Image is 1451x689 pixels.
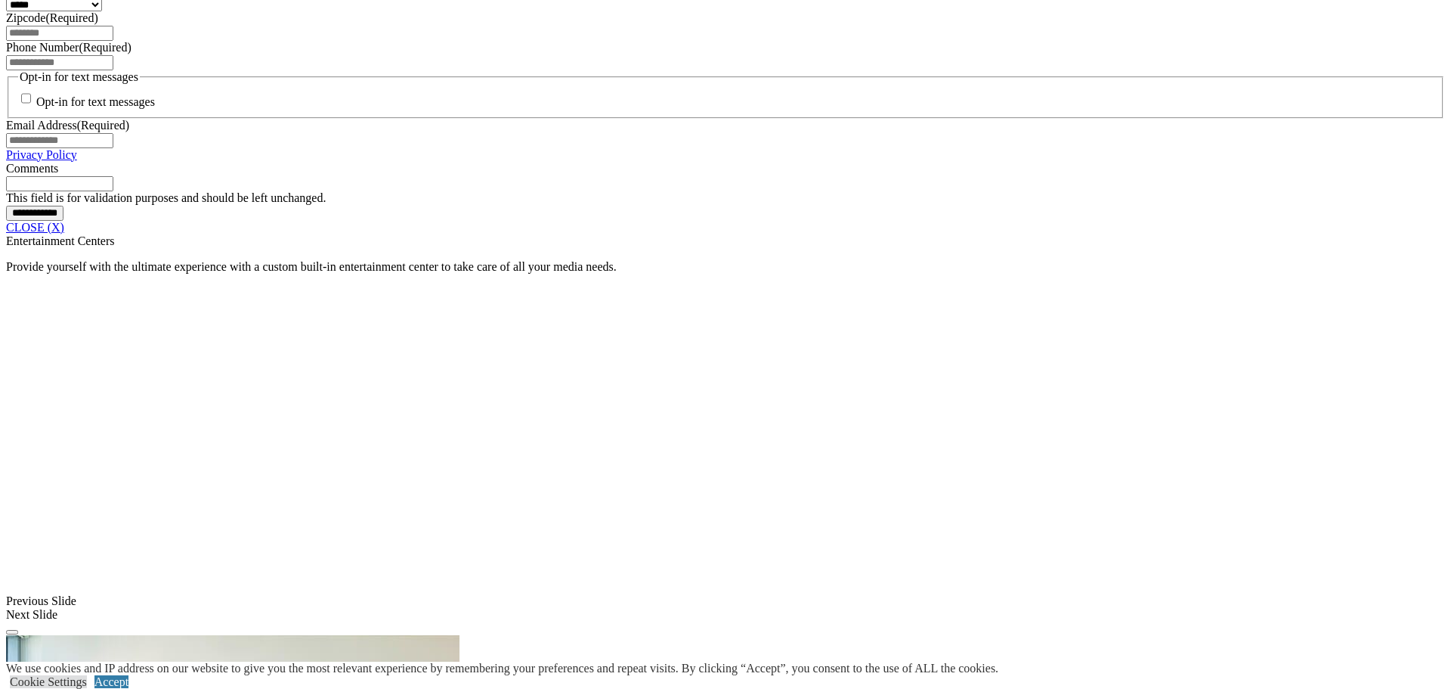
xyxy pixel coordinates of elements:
span: (Required) [77,119,129,132]
a: Cookie Settings [10,675,87,688]
label: Phone Number [6,41,131,54]
p: Provide yourself with the ultimate experience with a custom built-in entertainment center to take... [6,260,1445,274]
label: Email Address [6,119,129,132]
a: CLOSE (X) [6,221,64,234]
legend: Opt-in for text messages [18,70,140,84]
span: Entertainment Centers [6,234,115,247]
div: Previous Slide [6,594,1445,608]
label: Comments [6,162,58,175]
label: Opt-in for text messages [36,96,155,109]
div: Next Slide [6,608,1445,622]
label: Zipcode [6,11,98,24]
span: (Required) [79,41,131,54]
div: We use cookies and IP address on our website to give you the most relevant experience by remember... [6,662,998,675]
span: (Required) [45,11,97,24]
a: Accept [94,675,128,688]
a: Privacy Policy [6,148,77,161]
div: This field is for validation purposes and should be left unchanged. [6,191,1445,205]
button: Click here to pause slide show [6,630,18,635]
